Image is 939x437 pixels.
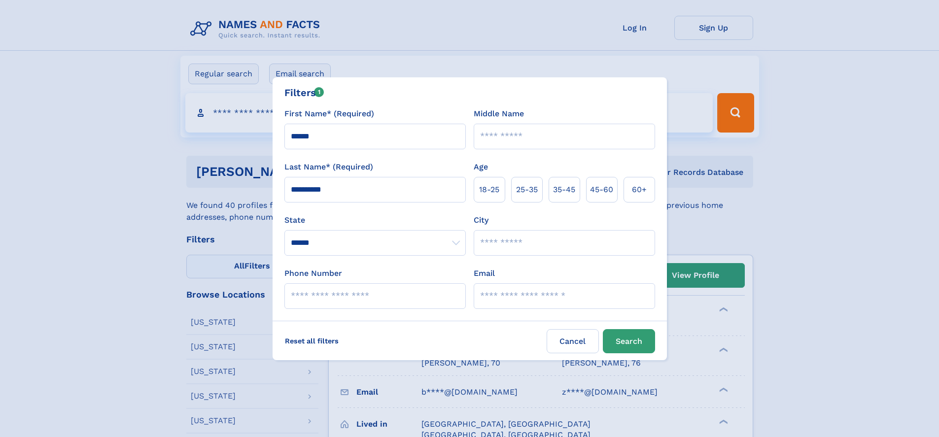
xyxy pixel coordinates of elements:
label: Age [474,161,488,173]
label: State [284,214,466,226]
span: 18‑25 [479,184,499,196]
span: 25‑35 [516,184,538,196]
label: Email [474,268,495,279]
label: Reset all filters [278,329,345,353]
label: Middle Name [474,108,524,120]
span: 60+ [632,184,647,196]
label: Phone Number [284,268,342,279]
span: 45‑60 [590,184,613,196]
div: Filters [284,85,324,100]
span: 35‑45 [553,184,575,196]
label: Cancel [547,329,599,353]
button: Search [603,329,655,353]
label: Last Name* (Required) [284,161,373,173]
label: First Name* (Required) [284,108,374,120]
label: City [474,214,488,226]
